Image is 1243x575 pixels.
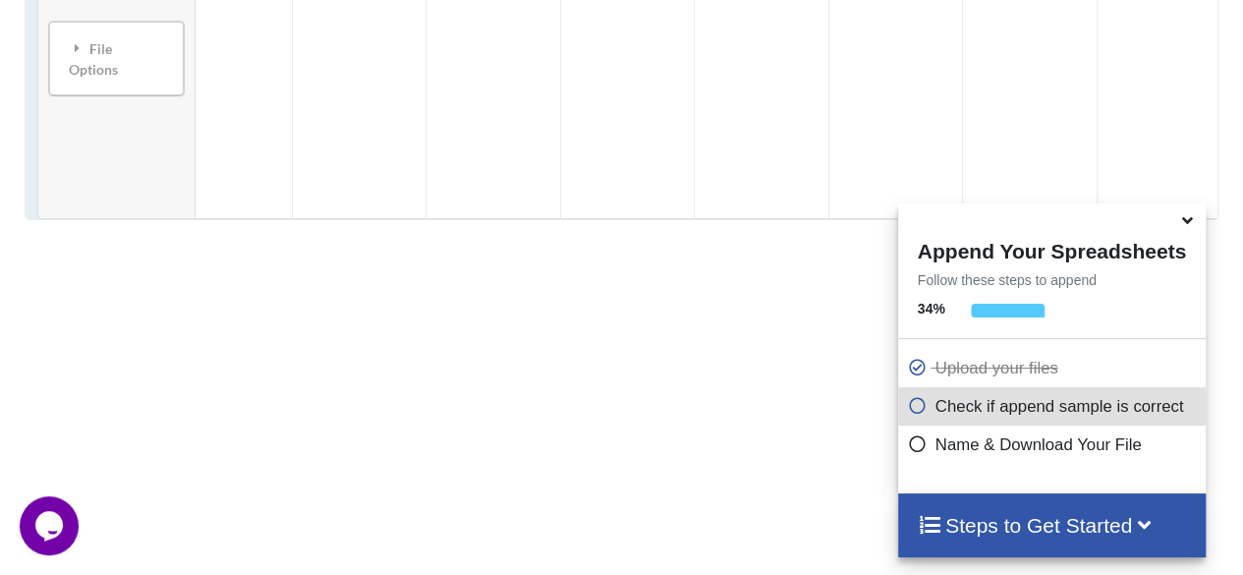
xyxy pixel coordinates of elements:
h4: Append Your Spreadsheets [898,234,1206,263]
b: 34 % [918,301,945,316]
iframe: chat widget [20,496,83,555]
div: File Options [55,28,178,89]
p: Follow these steps to append [898,270,1206,290]
p: Name & Download Your File [908,432,1201,457]
h4: Steps to Get Started [918,513,1186,538]
p: Upload your files [908,356,1201,380]
p: Check if append sample is correct [908,394,1201,419]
